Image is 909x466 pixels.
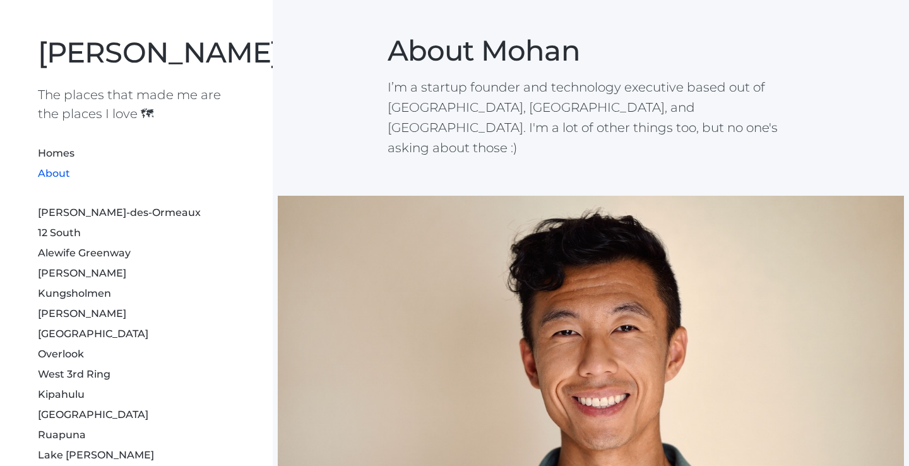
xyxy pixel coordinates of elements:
a: Kipahulu [38,388,85,400]
a: About [38,167,70,179]
a: Lake [PERSON_NAME] [38,449,154,461]
h1: The places that made me are the places I love 🗺 [38,85,235,123]
p: I’m a startup founder and technology executive based out of [GEOGRAPHIC_DATA], [GEOGRAPHIC_DATA],... [388,77,795,158]
a: [PERSON_NAME]-des-Ormeaux [38,206,201,218]
a: Homes [38,147,74,159]
a: [GEOGRAPHIC_DATA] [38,328,148,340]
a: Ruapuna [38,429,86,441]
a: 12 South [38,227,81,239]
a: [PERSON_NAME] [38,267,126,279]
a: Overlook [38,348,84,360]
h1: About Mohan [388,33,795,68]
a: [GEOGRAPHIC_DATA] [38,409,148,421]
a: [PERSON_NAME] [38,308,126,320]
a: [PERSON_NAME] [38,35,280,69]
a: Kungsholmen [38,287,111,299]
a: West 3rd Ring [38,368,110,380]
a: Alewife Greenway [38,247,131,259]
